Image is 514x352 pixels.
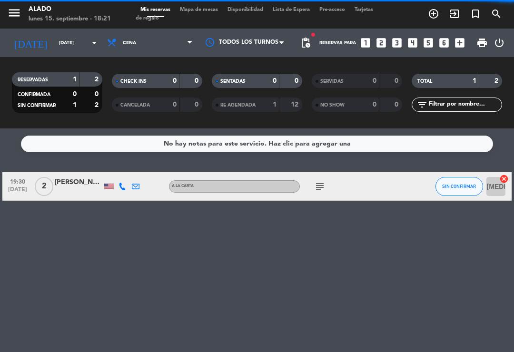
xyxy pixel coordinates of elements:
[120,103,150,108] span: CANCELADA
[435,177,483,196] button: SIN CONFIRMAR
[18,78,48,82] span: RESERVADAS
[454,37,466,49] i: add_box
[438,37,450,49] i: looks_6
[295,78,300,84] strong: 0
[55,177,102,188] div: [PERSON_NAME]
[470,8,481,20] i: turned_in_not
[223,7,268,12] span: Disponibilidad
[417,79,432,84] span: TOTAL
[95,102,100,108] strong: 2
[7,33,54,53] i: [DATE]
[320,79,344,84] span: SERVIDAS
[428,99,502,110] input: Filtrar por nombre...
[494,37,505,49] i: power_settings_new
[195,78,200,84] strong: 0
[35,177,53,196] span: 2
[491,8,502,20] i: search
[89,37,100,49] i: arrow_drop_down
[465,6,486,22] span: Reserva especial
[73,76,77,83] strong: 1
[494,78,500,84] strong: 2
[492,29,507,57] div: LOG OUT
[395,101,400,108] strong: 0
[164,138,351,149] div: No hay notas para este servicio. Haz clic para agregar una
[7,6,21,20] i: menu
[300,37,311,49] span: pending_actions
[95,76,100,83] strong: 2
[220,79,246,84] span: SENTADAS
[291,101,300,108] strong: 12
[123,40,136,46] span: Cena
[73,102,77,108] strong: 1
[175,7,223,12] span: Mapa de mesas
[314,181,326,192] i: subject
[375,37,387,49] i: looks_two
[95,91,100,98] strong: 0
[172,184,194,188] span: A la carta
[359,37,372,49] i: looks_one
[18,92,50,97] span: CONFIRMADA
[136,7,175,12] span: Mis reservas
[499,174,509,184] i: cancel
[29,14,111,24] div: lunes 15. septiembre - 18:21
[220,103,256,108] span: RE AGENDADA
[268,7,315,12] span: Lista de Espera
[273,78,277,84] strong: 0
[120,79,147,84] span: CHECK INS
[6,176,30,186] span: 19:30
[449,8,460,20] i: exit_to_app
[173,78,177,84] strong: 0
[315,7,350,12] span: Pre-acceso
[7,6,21,23] button: menu
[310,32,316,38] span: fiber_manual_record
[406,37,419,49] i: looks_4
[423,6,444,22] span: RESERVAR MESA
[444,6,465,22] span: WALK IN
[273,101,277,108] strong: 1
[173,101,177,108] strong: 0
[195,101,200,108] strong: 0
[473,78,476,84] strong: 1
[422,37,435,49] i: looks_5
[442,184,476,189] span: SIN CONFIRMAR
[416,99,428,110] i: filter_list
[428,8,439,20] i: add_circle_outline
[73,91,77,98] strong: 0
[476,37,488,49] span: print
[18,103,56,108] span: SIN CONFIRMAR
[6,186,30,197] span: [DATE]
[29,5,111,14] div: Alado
[391,37,403,49] i: looks_3
[486,6,507,22] span: BUSCAR
[320,103,345,108] span: NO SHOW
[395,78,400,84] strong: 0
[319,40,356,46] span: Reservas para
[373,101,376,108] strong: 0
[373,78,376,84] strong: 0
